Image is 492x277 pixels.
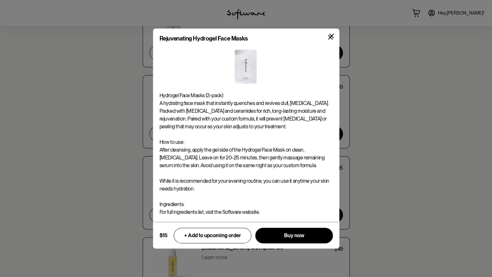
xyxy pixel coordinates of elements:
[184,232,241,238] span: + Add to upcoming order
[284,232,304,238] span: Buy now
[159,92,333,216] p: Hydrogel Face Masks (3-pack) A hydrating face mask that instantly quenches and revives dull, [MED...
[159,232,168,239] div: $15
[174,228,251,243] button: + Add to upcoming order
[159,35,248,42] div: Rejuvenating Hydrogel Face Masks
[222,49,269,85] img: Rejuvenating Hydrogel Face Masks product
[255,228,333,243] button: Buy now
